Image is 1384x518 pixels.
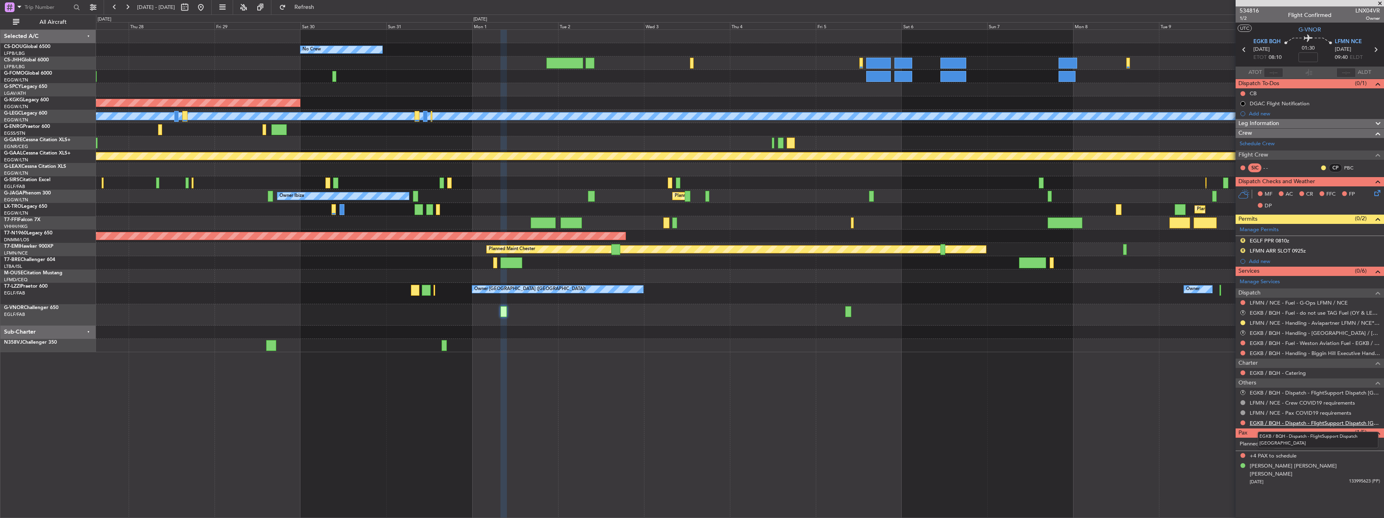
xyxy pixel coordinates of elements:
[1355,79,1367,88] span: (0/1)
[4,284,48,289] a: T7-LZZIPraetor 600
[730,22,816,29] div: Thu 4
[4,84,21,89] span: G-SPCY
[4,250,28,256] a: LFMN/NCE
[472,22,558,29] div: Mon 1
[1253,54,1267,62] span: ETOT
[4,197,28,203] a: EGGW/LTN
[4,111,47,116] a: G-LEGCLegacy 600
[473,16,487,23] div: [DATE]
[4,98,23,102] span: G-KGKG
[1238,428,1247,438] span: Pax
[1240,440,1270,448] label: Planned PAX
[1240,278,1280,286] a: Manage Services
[987,22,1073,29] div: Sun 7
[1344,164,1362,171] a: PBC
[4,244,53,249] a: T7-EMIHawker 900XP
[4,151,71,156] a: G-GAALCessna Citation XLS+
[4,111,21,116] span: G-LEGC
[1335,46,1351,54] span: [DATE]
[1326,190,1336,198] span: FFC
[1258,432,1378,448] div: EGKB / BQH - Dispatch - FlightSupport Dispatch [GEOGRAPHIC_DATA]
[4,263,22,269] a: LTBA/ISL
[1250,309,1380,316] a: EGKB / BQH - Fuel - do not use TAG Fuel (OY & LEA only) EGLF / FAB
[215,22,300,29] div: Fri 29
[489,243,535,255] div: Planned Maint Chester
[4,124,23,129] span: G-ENRG
[9,16,88,29] button: All Aircraft
[4,204,21,209] span: LX-TRO
[1238,129,1252,138] span: Crew
[1265,202,1272,210] span: DP
[4,130,25,136] a: EGSS/STN
[4,44,23,49] span: CS-DOU
[816,22,902,29] div: Fri 5
[1159,22,1245,29] div: Tue 9
[4,77,28,83] a: EGGW/LTN
[1335,54,1348,62] span: 09:40
[1250,299,1348,306] a: LFMN / NCE - Fuel - G-Ops LFMN / NCE
[1238,378,1256,388] span: Others
[4,244,20,249] span: T7-EMI
[1238,288,1261,298] span: Dispatch
[1349,478,1380,485] span: 133995623 (PP)
[1238,267,1259,276] span: Services
[1253,38,1281,46] span: EGKB BQH
[4,340,22,345] span: N358VJ
[4,170,28,176] a: EGGW/LTN
[1286,190,1293,198] span: AC
[4,117,28,123] a: EGGW/LTN
[4,164,66,169] a: G-LEAXCessna Citation XLS
[4,305,24,310] span: G-VNOR
[4,58,21,63] span: CS-JHH
[1238,79,1279,88] span: Dispatch To-Dos
[4,71,52,76] a: G-FOMOGlobal 6000
[4,277,27,283] a: LFMD/CEQ
[4,64,25,70] a: LFPB/LBG
[4,231,52,236] a: T7-N1960Legacy 650
[1250,409,1351,416] a: LFMN / NCE - Pax COVID19 requirements
[386,22,472,29] div: Sun 31
[1240,238,1245,243] button: R
[279,190,304,202] div: Owner Ibiza
[1240,310,1245,315] button: R
[1240,6,1259,15] span: 534816
[25,1,71,13] input: Trip Number
[4,178,19,182] span: G-SIRS
[1240,390,1245,395] button: R
[4,50,25,56] a: LFPB/LBG
[4,44,50,49] a: CS-DOUGlobal 6500
[300,22,386,29] div: Sat 30
[1250,399,1355,406] a: LFMN / NCE - Crew COVID19 requirements
[1250,247,1306,254] div: LFMN ARR SLOT 0925z
[4,223,28,230] a: VHHH/HKG
[4,164,21,169] span: G-LEAX
[4,184,25,190] a: EGLF/FAB
[4,124,50,129] a: G-ENRGPraetor 600
[1288,11,1332,19] div: Flight Confirmed
[4,138,71,142] a: G-GARECessna Citation XLS+
[21,19,85,25] span: All Aircraft
[4,90,26,96] a: LGAV/ATH
[4,257,21,262] span: T7-BRE
[1249,258,1380,265] div: Add new
[1238,359,1258,368] span: Charter
[98,16,111,23] div: [DATE]
[4,305,58,310] a: G-VNORChallenger 650
[1355,267,1367,275] span: (0/6)
[4,178,50,182] a: G-SIRSCitation Excel
[1240,15,1259,22] span: 1/2
[4,144,28,150] a: EGNR/CEG
[1306,190,1313,198] span: CR
[4,71,25,76] span: G-FOMO
[275,1,324,14] button: Refresh
[137,4,175,11] span: [DATE] - [DATE]
[1250,90,1257,97] div: CB
[1186,283,1200,295] div: Owner
[1355,214,1367,223] span: (0/2)
[644,22,730,29] div: Wed 3
[1263,164,1282,171] div: - -
[4,157,28,163] a: EGGW/LTN
[1250,100,1309,107] div: DGAC Flight Notification
[288,4,321,10] span: Refresh
[4,104,28,110] a: EGGW/LTN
